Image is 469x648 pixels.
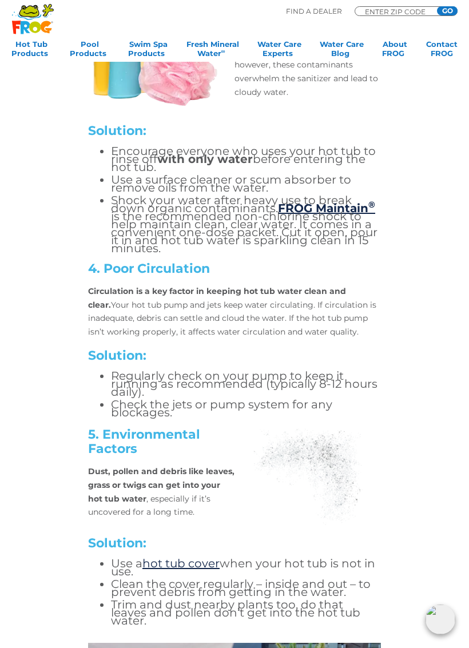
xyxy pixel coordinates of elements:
img: Dust Particles [234,427,381,525]
a: FROG Maintain® [278,201,375,215]
p: Find A Dealer [286,6,342,17]
li: Clean the cover regularly – inside and out – to prevent debris from getting in the water. [111,580,381,596]
strong: Dust, pollen and debris like leaves, grass or twigs can get into your hot tub water [88,466,234,504]
a: Hot TubProducts [11,39,51,62]
p: , especially if it’s uncovered for a long time. [88,465,234,519]
a: ContactFROG [426,39,458,62]
a: AboutFROG [382,39,408,62]
a: Fresh MineralWater∞ [186,39,239,62]
li: Regularly check on your pump to keep it running as recommended (typically 8-12 hours daily). [111,372,381,396]
p: Your hot tub pump and jets keep water circulating. If circulation is inadequate, debris can settl... [88,285,381,339]
span: Solution: [88,348,146,363]
input: GO [437,6,458,15]
input: Zip Code Form [364,9,432,14]
li: Encourage everyone who uses your hot tub to rinse off before entering the hot tub. [111,147,381,171]
a: Water CareBlog [320,39,364,62]
img: openIcon [426,605,455,634]
sup: ∞ [221,48,225,54]
sup: ® [368,199,375,210]
span: Solution: [88,535,146,551]
a: PoolProducts [70,39,110,62]
a: hot tub cover [142,556,220,570]
a: Swim SpaProducts [128,39,168,62]
strong: Circulation is a key factor in keeping hot tub water clean and clear. [88,286,346,310]
li: Shock your water after heavy use to break down organic contaminants. is the recommended non-chlor... [111,196,381,252]
span: 4. Poor Circulation [88,261,210,276]
li: Trim and dust nearby plants too, do that leaves and pollen don’t get into the hot tub water. [111,601,381,625]
strong: with only water [157,152,253,166]
li: Check the jets or pump system for any blockages. [111,400,381,416]
li: Use a surface cleaner or scum absorber to remove oils from the water. [111,176,381,192]
span: Solution: [88,123,146,138]
span: 5. Environmental Factors [88,427,200,456]
a: Water CareExperts [257,39,301,62]
li: Use a when your hot tub is not in use. [111,559,381,575]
